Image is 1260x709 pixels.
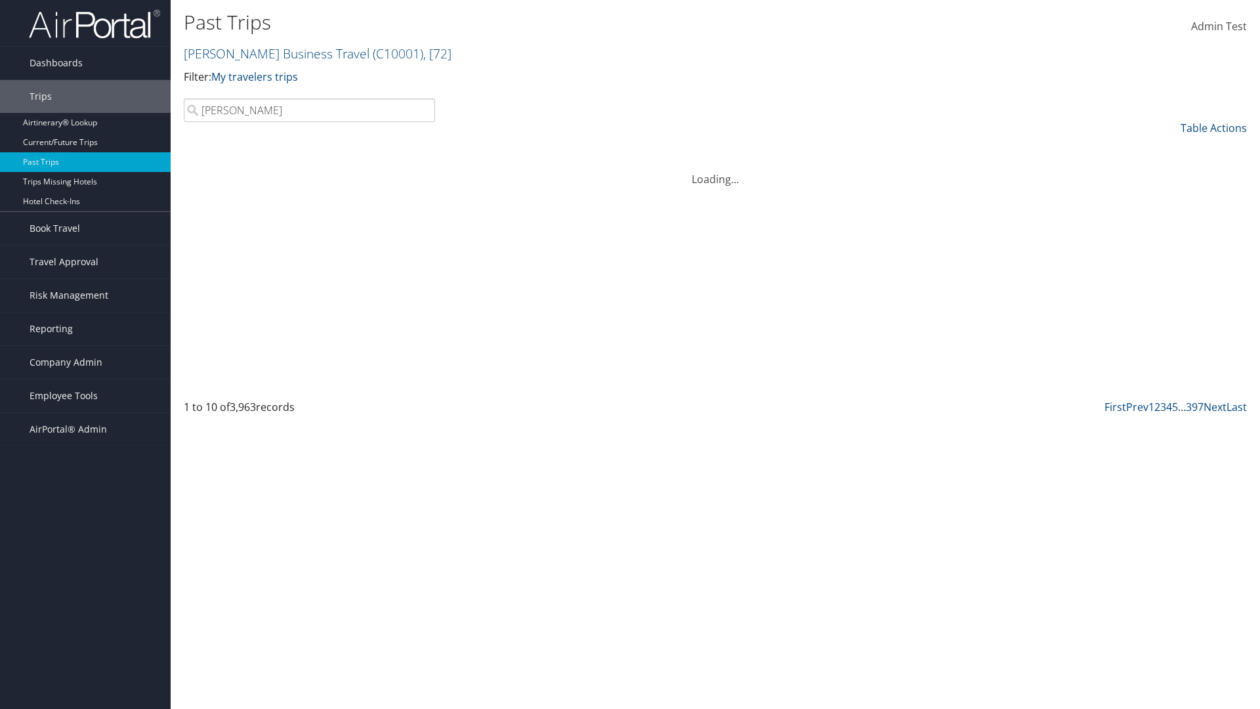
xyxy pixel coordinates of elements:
[373,45,423,62] span: ( C10001 )
[29,9,160,39] img: airportal-logo.png
[184,399,435,421] div: 1 to 10 of records
[184,98,435,122] input: Search Traveler or Arrival City
[30,212,80,245] span: Book Travel
[1104,400,1126,414] a: First
[184,156,1247,187] div: Loading...
[1178,400,1186,414] span: …
[30,246,98,278] span: Travel Approval
[30,80,52,113] span: Trips
[1166,400,1172,414] a: 4
[1181,121,1247,135] a: Table Actions
[1191,19,1247,33] span: Admin Test
[30,312,73,345] span: Reporting
[211,70,298,84] a: My travelers trips
[184,45,451,62] a: [PERSON_NAME] Business Travel
[1191,7,1247,47] a: Admin Test
[184,9,892,36] h1: Past Trips
[184,69,892,86] p: Filter:
[1204,400,1227,414] a: Next
[1186,400,1204,414] a: 397
[30,279,108,312] span: Risk Management
[230,400,256,414] span: 3,963
[1154,400,1160,414] a: 2
[30,346,102,379] span: Company Admin
[1126,400,1148,414] a: Prev
[30,413,107,446] span: AirPortal® Admin
[1160,400,1166,414] a: 3
[1148,400,1154,414] a: 1
[30,47,83,79] span: Dashboards
[30,379,98,412] span: Employee Tools
[1172,400,1178,414] a: 5
[1227,400,1247,414] a: Last
[423,45,451,62] span: , [ 72 ]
